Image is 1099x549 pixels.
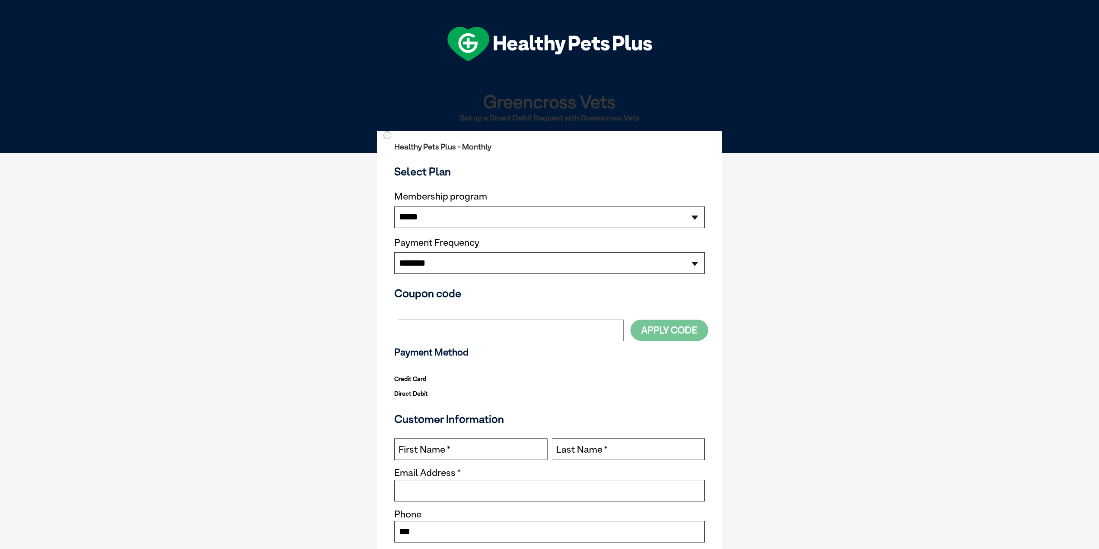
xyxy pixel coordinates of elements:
label: Credit Card [394,373,426,384]
input: Direct Debit [383,131,391,139]
h1: Greencross Vets [380,92,719,111]
label: First Name * [399,444,450,455]
img: hpp-logo-landscape-green-white.png [447,27,652,61]
button: Apply Code [630,320,708,341]
h3: Coupon code [394,287,705,300]
h3: Customer Information [394,413,705,425]
h2: Set up a Direct Debit Request with Greencross Vets [380,114,719,122]
label: Direct Debit [394,388,428,399]
label: Email Address * [394,468,461,478]
label: Phone [394,509,421,519]
label: Payment Frequency [394,237,479,248]
h3: Payment Method [394,347,705,358]
label: Last Name * [556,444,608,455]
h2: Healthy Pets Plus - Monthly [394,143,705,151]
h3: Select Plan [394,165,705,178]
label: Membership program [394,191,705,202]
